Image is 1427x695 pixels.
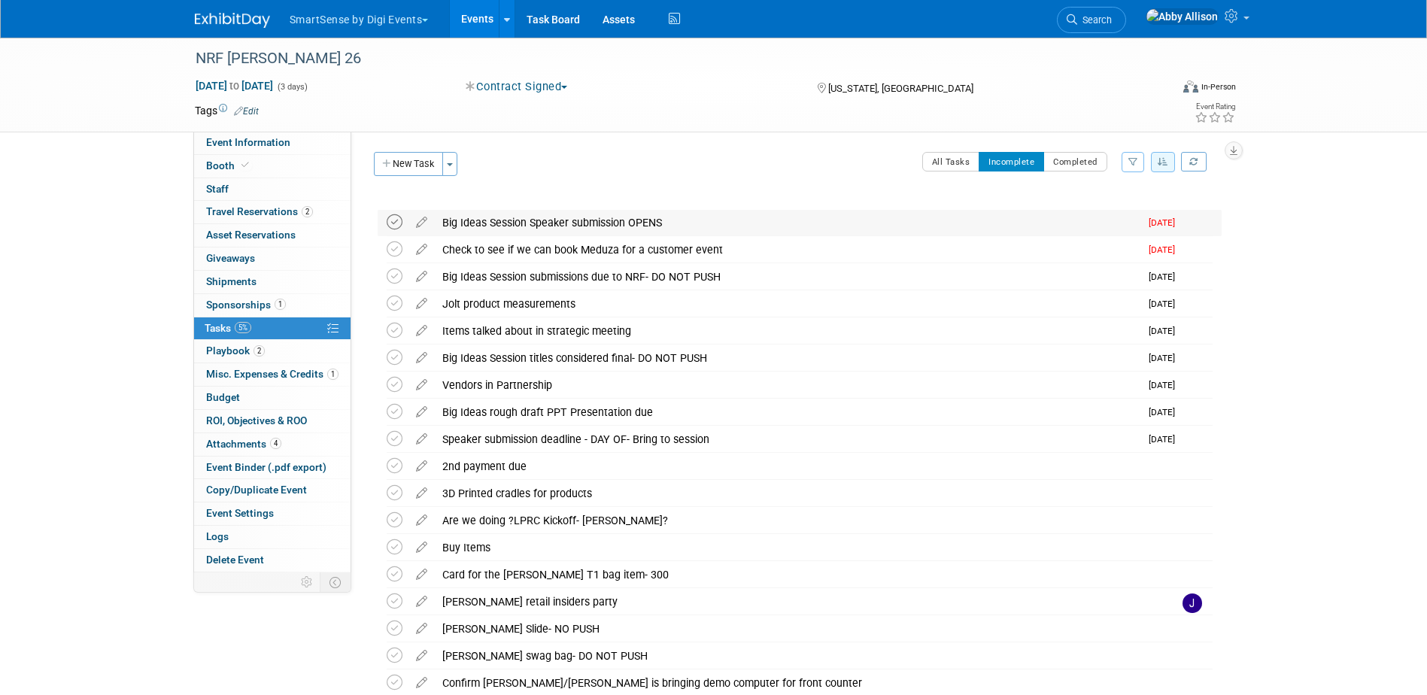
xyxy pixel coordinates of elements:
a: edit [408,243,435,256]
a: Event Binder (.pdf export) [194,457,351,479]
span: Staff [206,183,229,195]
div: Jolt product measurements [435,291,1140,317]
i: Booth reservation complete [241,161,249,169]
img: Abby Allison [1183,485,1202,505]
span: Event Information [206,136,290,148]
a: Delete Event [194,549,351,572]
a: Shipments [194,271,351,293]
img: Abby Allison [1183,323,1202,342]
a: Search [1057,7,1126,33]
a: edit [408,595,435,609]
span: Sponsorships [206,299,286,311]
span: Delete Event [206,554,264,566]
img: Abby Allison [1183,350,1202,369]
a: Event Settings [194,502,351,525]
div: Event Rating [1195,103,1235,111]
img: Abby Allison [1146,8,1219,25]
a: edit [408,270,435,284]
div: [PERSON_NAME] retail insiders party [435,589,1152,615]
span: Playbook [206,344,265,357]
a: edit [408,297,435,311]
a: Refresh [1181,152,1207,171]
div: Vendors in Partnership [435,372,1140,398]
span: 5% [235,322,251,333]
a: edit [408,514,435,527]
div: Are we doing ?LPRC Kickoff- [PERSON_NAME]? [435,508,1152,533]
a: edit [408,541,435,554]
div: 3D Printed cradles for products [435,481,1152,506]
span: [DATE] [1149,407,1183,417]
span: 2 [302,206,313,217]
a: Booth [194,155,351,178]
button: All Tasks [922,152,980,171]
img: Abby Allison [1183,377,1202,396]
span: Attachments [206,438,281,450]
span: Booth [206,159,252,171]
div: NRF [PERSON_NAME] 26 [190,45,1148,72]
span: [DATE] [1149,434,1183,445]
a: edit [408,432,435,446]
a: Giveaways [194,247,351,270]
span: Tasks [205,322,251,334]
span: Event Settings [206,507,274,519]
a: Travel Reservations2 [194,201,351,223]
span: Shipments [206,275,257,287]
a: Attachments4 [194,433,351,456]
div: Event Format [1082,78,1237,101]
a: Playbook2 [194,340,351,363]
span: Asset Reservations [206,229,296,241]
div: Speaker submission deadline - DAY OF- Bring to session [435,426,1140,452]
a: edit [408,351,435,365]
span: [DATE] [1149,326,1183,336]
span: Giveaways [206,252,255,264]
a: edit [408,324,435,338]
a: edit [408,676,435,690]
span: Misc. Expenses & Credits [206,368,339,380]
td: Tags [195,103,259,118]
img: Abby Allison [1183,458,1202,478]
span: Travel Reservations [206,205,313,217]
span: Search [1077,14,1112,26]
a: Asset Reservations [194,224,351,247]
a: edit [408,378,435,392]
a: edit [408,649,435,663]
img: Abby Allison [1183,214,1202,234]
span: 2 [254,345,265,357]
img: Abby Allison [1183,566,1202,586]
img: Format-Inperson.png [1183,80,1198,93]
div: Buy Items [435,535,1152,560]
img: Abby Allison [1183,404,1202,423]
div: Big Ideas rough draft PPT Presentation due [435,399,1140,425]
img: Abby Allison [1183,269,1202,288]
button: New Task [374,152,443,176]
span: [DATE] [DATE] [195,79,274,93]
img: Abby Allison [1183,512,1202,532]
img: Jeff Eltringham [1183,593,1202,613]
div: [PERSON_NAME] swag bag- DO NOT PUSH [435,643,1152,669]
a: ROI, Objectives & ROO [194,410,351,432]
img: Abby Allison [1183,241,1202,261]
span: to [227,80,241,92]
div: [PERSON_NAME] Slide- NO PUSH [435,616,1152,642]
div: Check to see if we can book Meduza for a customer event [435,237,1140,263]
img: ExhibitDay [195,13,270,28]
img: Abby Allison [1183,431,1202,451]
td: Toggle Event Tabs [320,572,351,592]
a: Edit [234,106,259,117]
span: [US_STATE], [GEOGRAPHIC_DATA] [828,83,973,94]
img: Abby Allison [1183,539,1202,559]
span: [DATE] [1149,299,1183,309]
div: Big Ideas Session titles considered final- DO NOT PUSH [435,345,1140,371]
a: Staff [194,178,351,201]
img: Abby Allison [1183,648,1202,667]
div: In-Person [1201,81,1236,93]
span: [DATE] [1149,244,1183,255]
a: Logs [194,526,351,548]
span: Copy/Duplicate Event [206,484,307,496]
a: Tasks5% [194,317,351,340]
a: Copy/Duplicate Event [194,479,351,502]
img: Abby Allison [1183,621,1202,640]
img: Abby Allison [1183,675,1202,694]
button: Incomplete [979,152,1044,171]
span: (3 days) [276,82,308,92]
